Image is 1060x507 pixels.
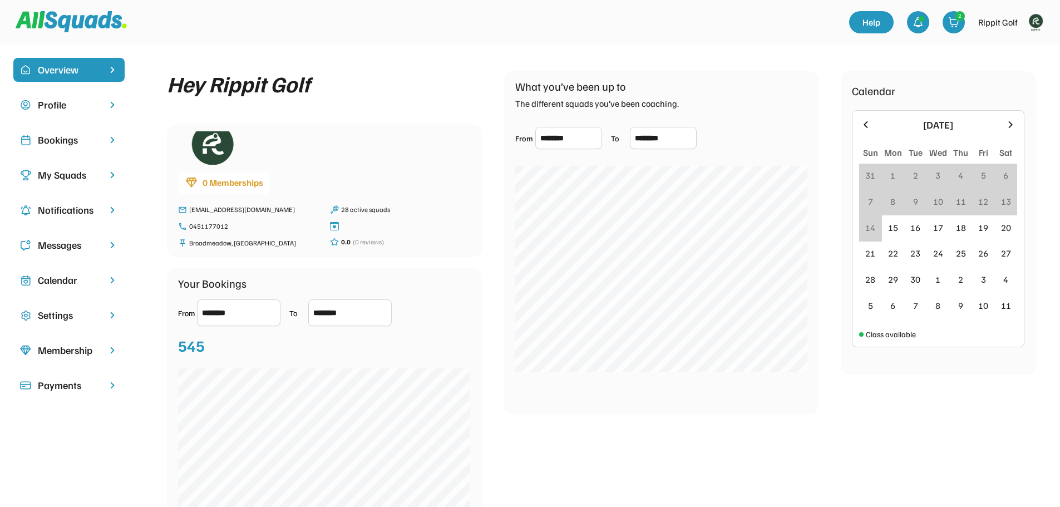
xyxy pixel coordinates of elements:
[933,195,943,208] div: 10
[107,135,118,145] img: chevron-right.svg
[852,82,895,99] div: Calendar
[1001,221,1011,234] div: 20
[107,310,118,321] img: chevron-right.svg
[178,275,246,292] div: Your Bookings
[189,221,319,232] div: 0451177012
[865,247,875,260] div: 21
[999,146,1012,159] div: Sat
[107,65,118,75] img: chevron-right%20copy%203.svg
[913,169,918,182] div: 2
[20,275,31,286] img: Icon%20copy%207.svg
[958,273,963,286] div: 2
[16,11,127,32] img: Squad%20Logo.svg
[38,203,100,218] div: Notifications
[956,247,966,260] div: 25
[913,17,924,28] img: bell-03%20%281%29.svg
[20,345,31,356] img: Icon%20copy%208.svg
[38,343,100,358] div: Membership
[913,299,918,312] div: 7
[978,247,988,260] div: 26
[865,169,875,182] div: 31
[20,380,31,391] img: Icon%20%2815%29.svg
[20,240,31,251] img: Icon%20copy%205.svg
[913,195,918,208] div: 9
[884,146,902,159] div: Mon
[203,176,263,189] div: 0 Memberships
[958,169,963,182] div: 4
[890,169,895,182] div: 1
[955,12,964,20] div: 2
[953,146,968,159] div: Thu
[515,97,679,110] div: The different squads you’ve been coaching.
[849,11,894,33] a: Help
[1024,11,1047,33] img: Rippitlogov2_green.png
[948,17,959,28] img: shopping-cart-01%20%281%29.svg
[909,146,923,159] div: Tue
[341,237,351,247] div: 0.0
[958,299,963,312] div: 9
[353,237,384,247] div: (0 reviews)
[189,205,319,215] div: [EMAIL_ADDRESS][DOMAIN_NAME]
[20,100,31,111] img: user-circle.svg
[341,205,471,215] div: 28 active squads
[910,221,920,234] div: 16
[863,146,878,159] div: Sun
[515,132,533,144] div: From
[978,221,988,234] div: 19
[38,273,100,288] div: Calendar
[611,132,628,144] div: To
[178,131,245,165] img: Rippitlogov2_green.png
[910,247,920,260] div: 23
[20,310,31,321] img: Icon%20copy%2016.svg
[178,334,205,357] div: 545
[20,65,31,76] img: home-smile.svg
[289,307,306,319] div: To
[868,195,873,208] div: 7
[1003,169,1008,182] div: 6
[107,205,118,215] img: chevron-right.svg
[20,135,31,146] img: Icon%20copy%202.svg
[20,170,31,181] img: Icon%20copy%203.svg
[866,328,916,340] div: Class available
[38,168,100,183] div: My Squads
[38,132,100,147] div: Bookings
[107,345,118,356] img: chevron-right.svg
[890,195,895,208] div: 8
[178,307,195,319] div: From
[1001,195,1011,208] div: 13
[107,100,118,110] img: chevron-right.svg
[956,195,966,208] div: 11
[979,146,988,159] div: Fri
[1001,247,1011,260] div: 27
[865,273,875,286] div: 28
[933,221,943,234] div: 17
[978,16,1018,29] div: Rippit Golf
[107,275,118,286] img: chevron-right.svg
[865,221,875,234] div: 14
[878,117,998,132] div: [DATE]
[107,380,118,391] img: chevron-right.svg
[107,240,118,250] img: chevron-right.svg
[890,299,895,312] div: 6
[910,273,920,286] div: 30
[929,146,947,159] div: Wed
[978,195,988,208] div: 12
[888,221,898,234] div: 15
[956,221,966,234] div: 18
[981,273,986,286] div: 3
[38,62,100,77] div: Overview
[1003,273,1008,286] div: 4
[868,299,873,312] div: 5
[933,247,943,260] div: 24
[189,238,319,248] div: Broadmeadow, [GEOGRAPHIC_DATA]
[20,205,31,216] img: Icon%20copy%204.svg
[935,169,940,182] div: 3
[978,299,988,312] div: 10
[38,97,100,112] div: Profile
[888,273,898,286] div: 29
[935,299,940,312] div: 8
[981,169,986,182] div: 5
[1001,299,1011,312] div: 11
[107,170,118,180] img: chevron-right.svg
[167,71,310,96] div: Hey Rippit Golf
